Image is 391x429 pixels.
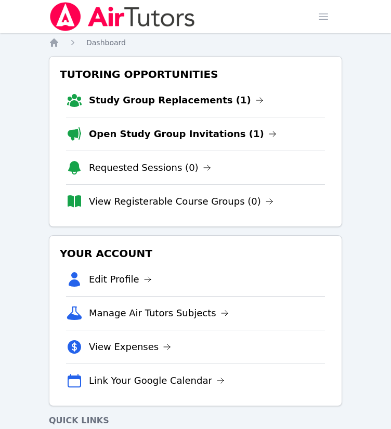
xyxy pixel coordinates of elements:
[86,38,126,47] span: Dashboard
[89,272,152,287] a: Edit Profile
[49,37,342,48] nav: Breadcrumb
[58,65,333,84] h3: Tutoring Opportunities
[49,2,196,31] img: Air Tutors
[89,93,264,108] a: Study Group Replacements (1)
[89,194,273,209] a: View Registerable Course Groups (0)
[58,244,333,263] h3: Your Account
[49,414,342,427] h4: Quick Links
[86,37,126,48] a: Dashboard
[89,127,277,141] a: Open Study Group Invitations (1)
[89,340,171,354] a: View Expenses
[89,306,229,320] a: Manage Air Tutors Subjects
[89,373,225,388] a: Link Your Google Calendar
[89,160,211,175] a: Requested Sessions (0)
